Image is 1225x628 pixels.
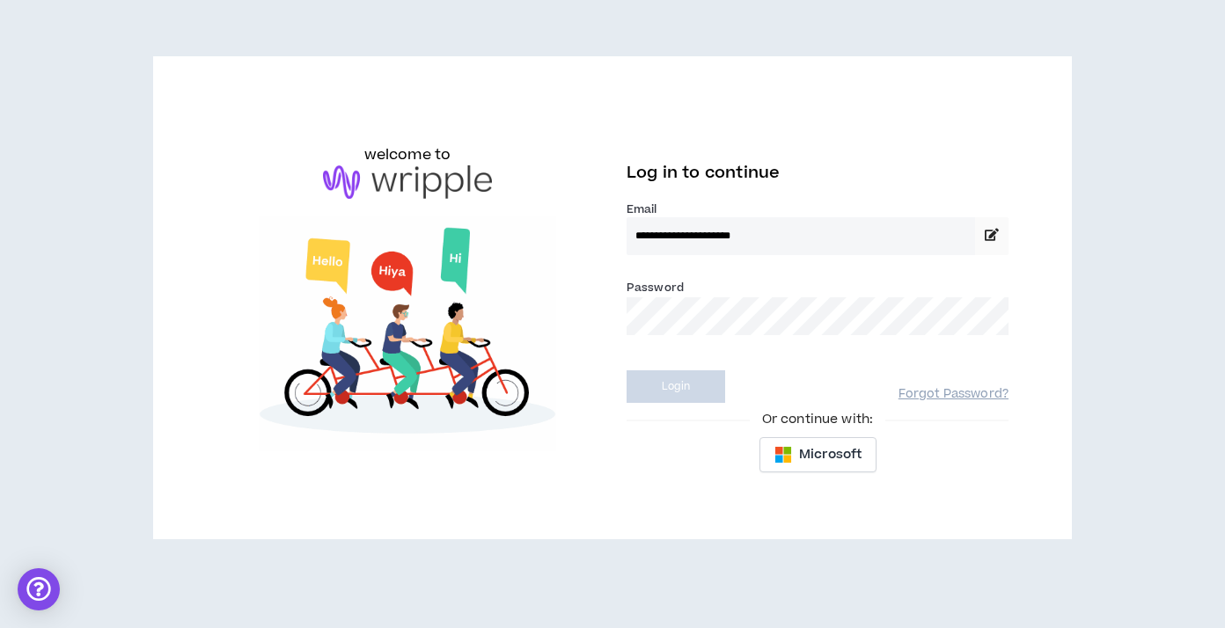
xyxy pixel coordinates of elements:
label: Password [627,280,684,296]
div: Open Intercom Messenger [18,568,60,610]
span: Log in to continue [627,162,780,184]
a: Forgot Password? [899,386,1009,403]
button: Login [627,370,725,403]
img: Welcome to Wripple [216,216,598,452]
h6: welcome to [364,144,451,165]
button: Microsoft [759,437,877,472]
span: Microsoft [799,445,862,464]
label: Email [627,201,1009,217]
span: Or continue with: [750,410,885,429]
img: logo-brand.png [323,165,492,199]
